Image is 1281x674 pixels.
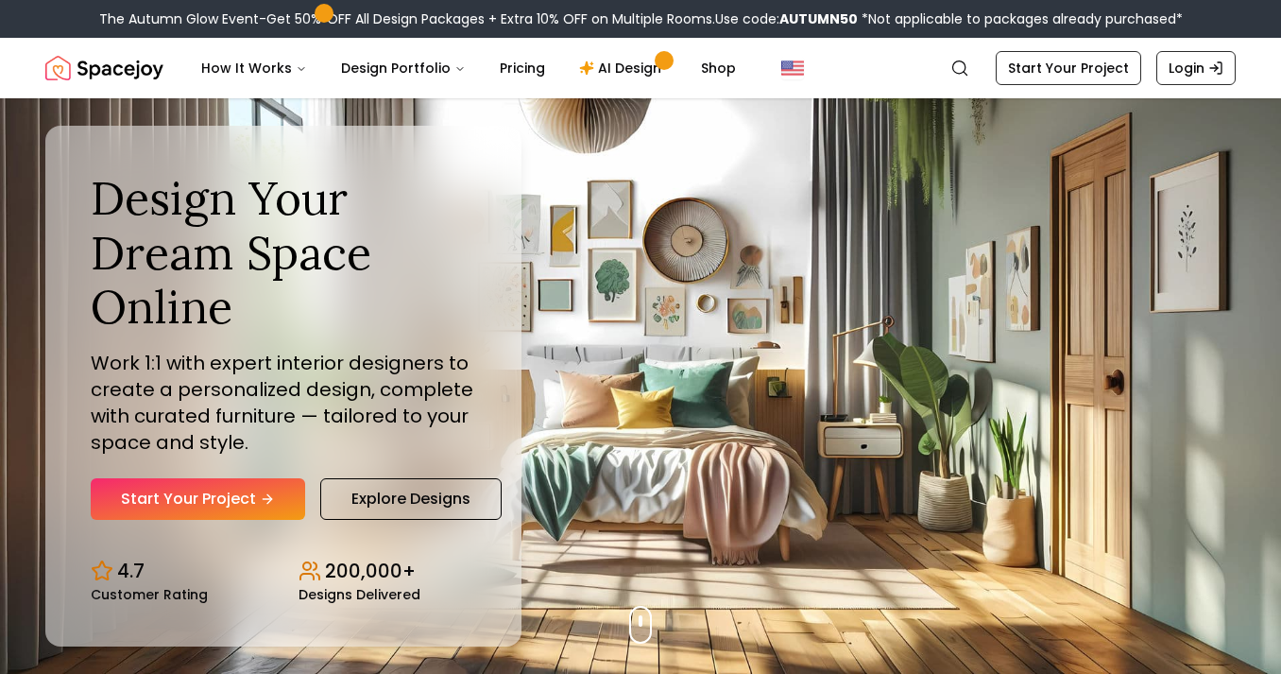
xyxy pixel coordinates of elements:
small: Customer Rating [91,588,208,601]
a: Start Your Project [996,51,1141,85]
a: Shop [686,49,751,87]
img: Spacejoy Logo [45,49,163,87]
a: Login [1156,51,1236,85]
a: AI Design [564,49,682,87]
button: Design Portfolio [326,49,481,87]
button: How It Works [186,49,322,87]
a: Start Your Project [91,478,305,520]
span: *Not applicable to packages already purchased* [858,9,1183,28]
small: Designs Delivered [299,588,420,601]
span: Use code: [715,9,858,28]
img: United States [781,57,804,79]
h1: Design Your Dream Space Online [91,171,476,335]
nav: Global [45,38,1236,98]
div: The Autumn Glow Event-Get 50% OFF All Design Packages + Extra 10% OFF on Multiple Rooms. [99,9,1183,28]
a: Pricing [485,49,560,87]
nav: Main [186,49,751,87]
a: Explore Designs [320,478,502,520]
p: 200,000+ [325,558,416,584]
p: Work 1:1 with expert interior designers to create a personalized design, complete with curated fu... [91,350,476,456]
p: 4.7 [117,558,145,584]
b: AUTUMN50 [779,9,858,28]
a: Spacejoy [45,49,163,87]
div: Design stats [91,543,476,601]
